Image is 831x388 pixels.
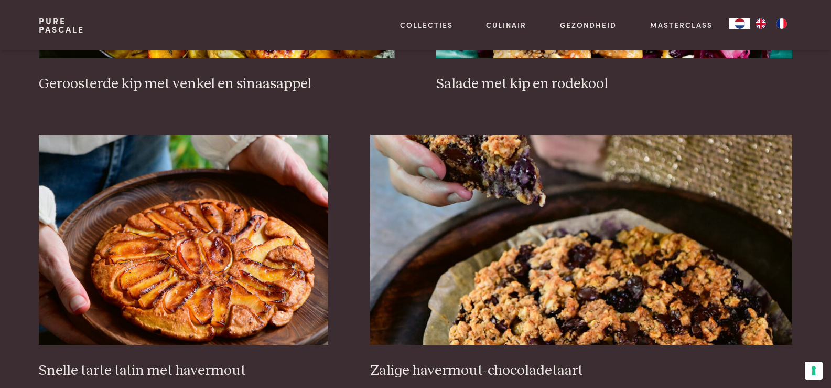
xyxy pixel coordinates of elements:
[400,19,453,30] a: Collecties
[729,18,750,29] div: Language
[436,75,792,93] h3: Salade met kip en rodekool
[39,75,394,93] h3: Geroosterde kip met venkel en sinaasappel
[750,18,792,29] ul: Language list
[729,18,792,29] aside: Language selected: Nederlands
[370,362,792,380] h3: Zalige havermout-chocoladetaart
[39,135,328,345] img: Snelle tarte tatin met havermout
[486,19,526,30] a: Culinair
[560,19,617,30] a: Gezondheid
[39,135,328,380] a: Snelle tarte tatin met havermout Snelle tarte tatin met havermout
[729,18,750,29] a: NL
[805,362,823,380] button: Uw voorkeuren voor toestemming voor trackingtechnologieën
[370,135,792,380] a: Zalige havermout-chocoladetaart Zalige havermout-chocoladetaart
[39,362,328,380] h3: Snelle tarte tatin met havermout
[39,17,84,34] a: PurePascale
[750,18,771,29] a: EN
[370,135,792,345] img: Zalige havermout-chocoladetaart
[650,19,713,30] a: Masterclass
[771,18,792,29] a: FR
